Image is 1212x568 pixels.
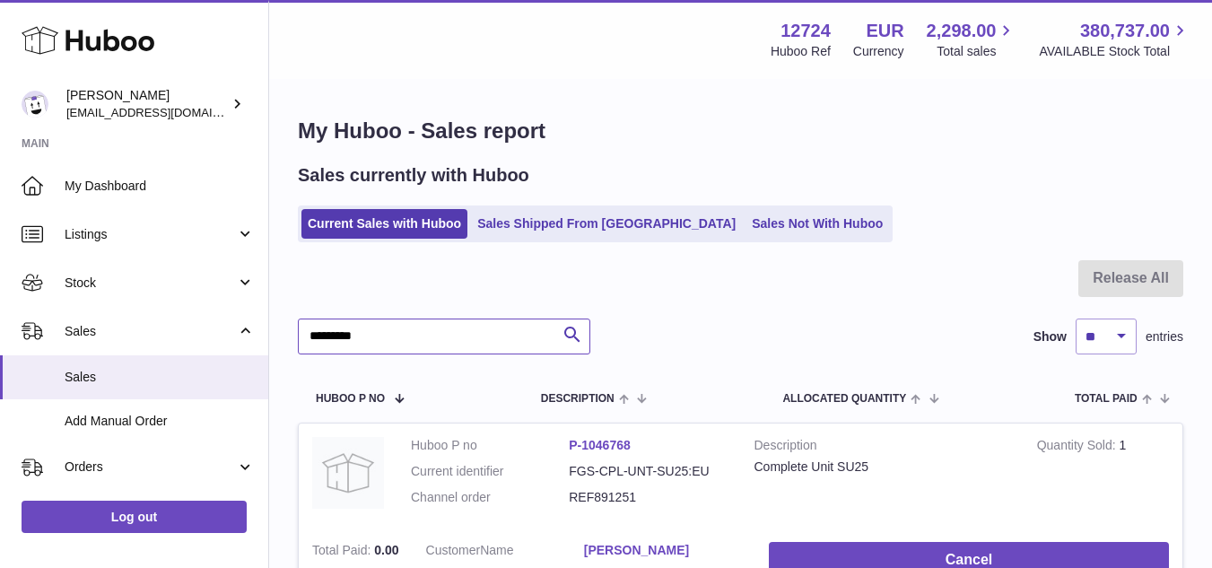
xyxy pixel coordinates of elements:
[65,369,255,386] span: Sales
[1024,424,1182,529] td: 1
[937,43,1016,60] span: Total sales
[298,117,1183,145] h1: My Huboo - Sales report
[65,178,255,195] span: My Dashboard
[1033,328,1067,345] label: Show
[411,489,569,506] dt: Channel order
[584,542,742,559] a: [PERSON_NAME]
[22,501,247,533] a: Log out
[22,91,48,118] img: internalAdmin-12724@internal.huboo.com
[66,105,264,119] span: [EMAIL_ADDRESS][DOMAIN_NAME]
[1039,43,1190,60] span: AVAILABLE Stock Total
[746,209,889,239] a: Sales Not With Huboo
[927,19,997,43] span: 2,298.00
[1080,19,1170,43] span: 380,737.00
[312,437,384,509] img: no-photo.jpg
[426,542,584,564] dt: Name
[65,459,236,476] span: Orders
[411,463,569,480] dt: Current identifier
[65,413,255,430] span: Add Manual Order
[301,209,467,239] a: Current Sales with Huboo
[754,459,1010,476] div: Complete Unit SU25
[426,543,481,557] span: Customer
[1037,438,1120,457] strong: Quantity Sold
[1146,328,1183,345] span: entries
[541,393,615,405] span: Description
[754,437,1010,459] strong: Description
[853,43,904,60] div: Currency
[780,19,831,43] strong: 12724
[65,226,236,243] span: Listings
[312,543,374,562] strong: Total Paid
[782,393,906,405] span: ALLOCATED Quantity
[927,19,1017,60] a: 2,298.00 Total sales
[65,275,236,292] span: Stock
[316,393,385,405] span: Huboo P no
[569,463,727,480] dd: FGS-CPL-UNT-SU25:EU
[411,437,569,454] dt: Huboo P no
[65,323,236,340] span: Sales
[1039,19,1190,60] a: 380,737.00 AVAILABLE Stock Total
[298,163,529,188] h2: Sales currently with Huboo
[771,43,831,60] div: Huboo Ref
[1075,393,1138,405] span: Total paid
[569,438,631,452] a: P-1046768
[471,209,742,239] a: Sales Shipped From [GEOGRAPHIC_DATA]
[866,19,903,43] strong: EUR
[66,87,228,121] div: [PERSON_NAME]
[569,489,727,506] dd: REF891251
[374,543,398,557] span: 0.00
